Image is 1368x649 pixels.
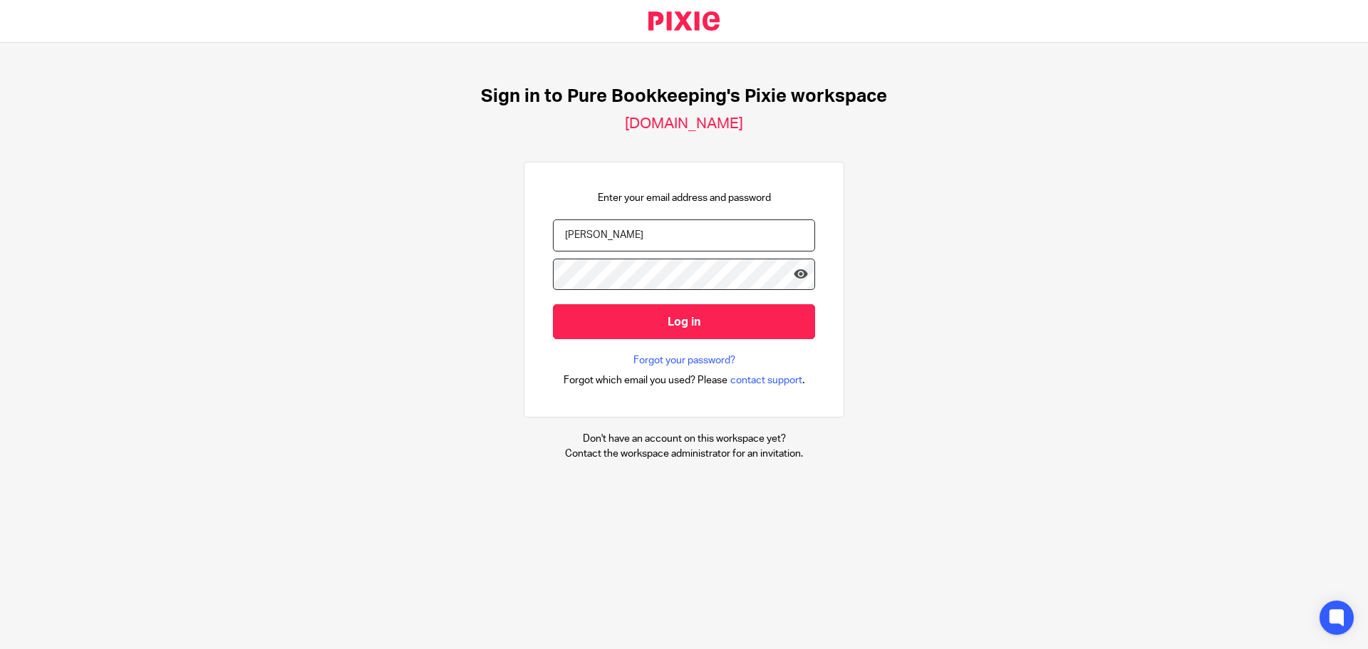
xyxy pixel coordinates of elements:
p: Enter your email address and password [598,191,771,205]
input: name@example.com [553,219,815,251]
p: Don't have an account on this workspace yet? [565,432,803,446]
span: contact support [730,373,802,388]
h2: [DOMAIN_NAME] [625,115,743,133]
a: Forgot your password? [633,353,735,368]
input: Log in [553,304,815,339]
span: Forgot which email you used? Please [564,373,727,388]
p: Contact the workspace administrator for an invitation. [565,447,803,461]
h1: Sign in to Pure Bookkeeping's Pixie workspace [481,85,887,108]
div: . [564,372,805,388]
